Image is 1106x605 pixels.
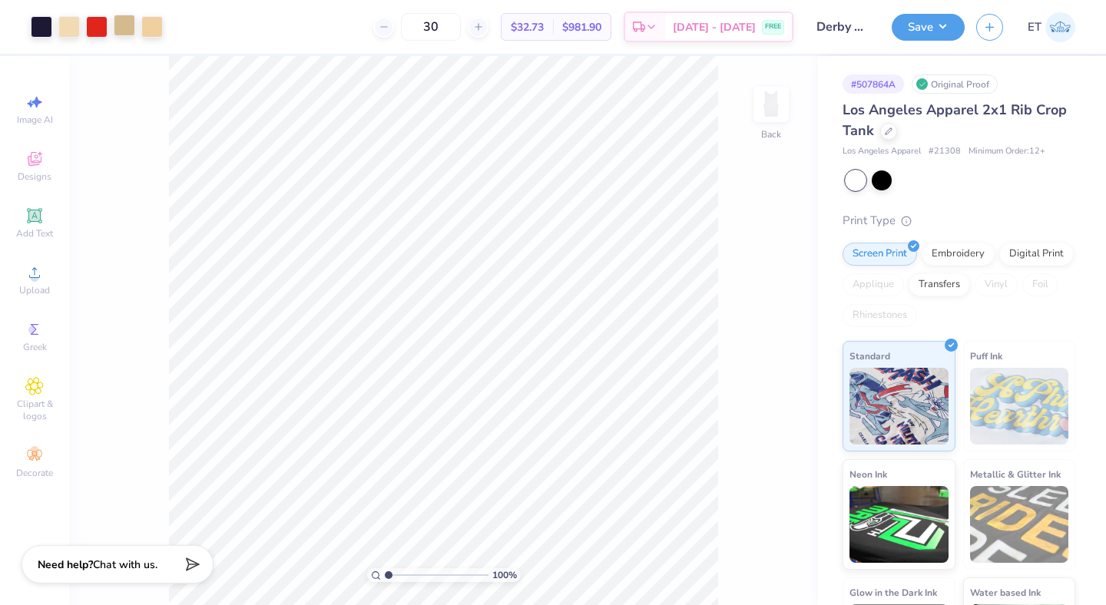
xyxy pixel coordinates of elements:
[929,145,961,158] span: # 21308
[8,398,61,422] span: Clipart & logos
[849,348,890,364] span: Standard
[511,19,544,35] span: $32.73
[970,486,1069,563] img: Metallic & Glitter Ink
[849,584,937,600] span: Glow in the Dark Ink
[970,584,1041,600] span: Water based Ink
[93,557,157,572] span: Chat with us.
[1028,12,1075,42] a: ET
[912,74,998,94] div: Original Proof
[756,89,786,120] img: Back
[970,368,1069,445] img: Puff Ink
[843,145,921,158] span: Los Angeles Apparel
[492,568,517,582] span: 100 %
[401,13,461,41] input: – –
[843,304,917,327] div: Rhinestones
[17,114,53,126] span: Image AI
[562,19,601,35] span: $981.90
[23,341,47,353] span: Greek
[849,368,949,445] img: Standard
[1045,12,1075,42] img: Elaina Thomas
[849,486,949,563] img: Neon Ink
[843,212,1075,230] div: Print Type
[16,227,53,240] span: Add Text
[805,12,880,42] input: Untitled Design
[673,19,756,35] span: [DATE] - [DATE]
[19,284,50,296] span: Upload
[843,243,917,266] div: Screen Print
[765,21,781,32] span: FREE
[16,467,53,479] span: Decorate
[761,127,781,141] div: Back
[970,466,1061,482] span: Metallic & Glitter Ink
[892,14,965,41] button: Save
[843,273,904,296] div: Applique
[18,170,51,183] span: Designs
[1022,273,1058,296] div: Foil
[969,145,1045,158] span: Minimum Order: 12 +
[975,273,1018,296] div: Vinyl
[922,243,995,266] div: Embroidery
[999,243,1074,266] div: Digital Print
[38,557,93,572] strong: Need help?
[909,273,970,296] div: Transfers
[849,466,887,482] span: Neon Ink
[970,348,1002,364] span: Puff Ink
[1028,18,1041,36] span: ET
[843,74,904,94] div: # 507864A
[843,101,1067,140] span: Los Angeles Apparel 2x1 Rib Crop Tank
